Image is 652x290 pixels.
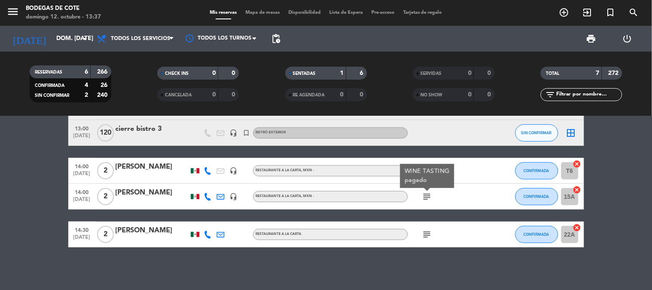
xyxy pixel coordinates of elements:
[421,71,442,76] span: SERVIDAS
[97,124,114,142] span: 120
[85,82,88,88] strong: 4
[545,89,555,100] i: filter_list
[271,34,281,44] span: pending_actions
[555,90,622,99] input: Filtrar por nombre...
[566,128,576,138] i: border_all
[241,10,284,15] span: Mapa de mesas
[6,29,52,48] i: [DATE]
[487,70,493,76] strong: 0
[243,129,251,137] i: turned_in_not
[524,194,549,199] span: CONFIRMADA
[515,226,558,243] button: CONFIRMADA
[35,83,64,88] span: CONFIRMADA
[35,93,69,98] span: SIN CONFIRMAR
[230,167,238,175] i: headset_mic
[609,26,646,52] div: LOG OUT
[71,225,93,234] span: 14:30
[165,71,189,76] span: CHECK INS
[256,232,302,236] span: RESTAURANTE A LA CARTA
[26,13,101,22] div: domingo 12. octubre - 13:37
[629,7,639,18] i: search
[256,131,286,134] span: BISTRÓ EXTERIOR
[212,70,216,76] strong: 0
[468,92,471,98] strong: 0
[596,70,600,76] strong: 7
[468,70,471,76] strong: 0
[71,133,93,143] span: [DATE]
[116,161,189,173] div: [PERSON_NAME]
[559,7,569,18] i: add_circle_outline
[97,188,114,205] span: 2
[404,167,450,185] div: WINE TASTING pagado
[399,10,447,15] span: Tarjetas de regalo
[422,191,432,202] i: subject
[6,5,19,18] i: menu
[573,160,582,168] i: cancel
[232,92,237,98] strong: 0
[622,34,633,44] i: power_settings_new
[80,34,90,44] i: arrow_drop_down
[360,70,365,76] strong: 6
[71,171,93,181] span: [DATE]
[116,225,189,236] div: [PERSON_NAME]
[116,123,189,135] div: cierre bistro 3
[256,194,314,198] span: RESTAURANTE A LA CARTA
[71,161,93,171] span: 14:00
[230,193,238,201] i: headset_mic
[573,223,582,232] i: cancel
[553,5,576,20] span: RESERVAR MESA
[576,5,599,20] span: WALK IN
[422,229,432,240] i: subject
[521,130,552,135] span: SIN CONFIRMAR
[302,194,314,198] span: , MXN -
[573,185,582,194] i: cancel
[293,71,316,76] span: SENTADAS
[6,5,19,21] button: menu
[71,123,93,133] span: 13:00
[85,92,88,98] strong: 2
[360,92,365,98] strong: 0
[232,70,237,76] strong: 0
[71,187,93,197] span: 14:00
[524,232,549,237] span: CONFIRMADA
[85,69,88,75] strong: 6
[165,93,192,97] span: CANCELADA
[515,188,558,205] button: CONFIRMADA
[35,70,62,74] span: RESERVADAS
[524,168,549,173] span: CONFIRMADA
[284,10,325,15] span: Disponibilidad
[421,93,443,97] span: NO SHOW
[116,187,189,198] div: [PERSON_NAME]
[97,226,114,243] span: 2
[205,10,241,15] span: Mis reservas
[230,129,238,137] i: headset_mic
[546,71,559,76] span: TOTAL
[367,10,399,15] span: Pre-acceso
[599,5,622,20] span: Reserva especial
[302,169,314,172] span: , MXN -
[582,7,593,18] i: exit_to_app
[256,169,314,172] span: RESTAURANTE A LA CARTA
[515,124,558,142] button: SIN CONFIRMAR
[212,92,216,98] strong: 0
[586,34,597,44] span: print
[71,197,93,207] span: [DATE]
[487,92,493,98] strong: 0
[97,162,114,179] span: 2
[515,162,558,179] button: CONFIRMADA
[606,7,616,18] i: turned_in_not
[111,36,170,42] span: Todos los servicios
[97,92,109,98] strong: 240
[340,70,344,76] strong: 1
[622,5,646,20] span: BUSCAR
[340,92,344,98] strong: 0
[609,70,621,76] strong: 272
[293,93,325,97] span: RE AGENDADA
[97,69,109,75] strong: 266
[101,82,109,88] strong: 26
[26,4,101,13] div: Bodegas de Cote
[325,10,367,15] span: Lista de Espera
[71,234,93,244] span: [DATE]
